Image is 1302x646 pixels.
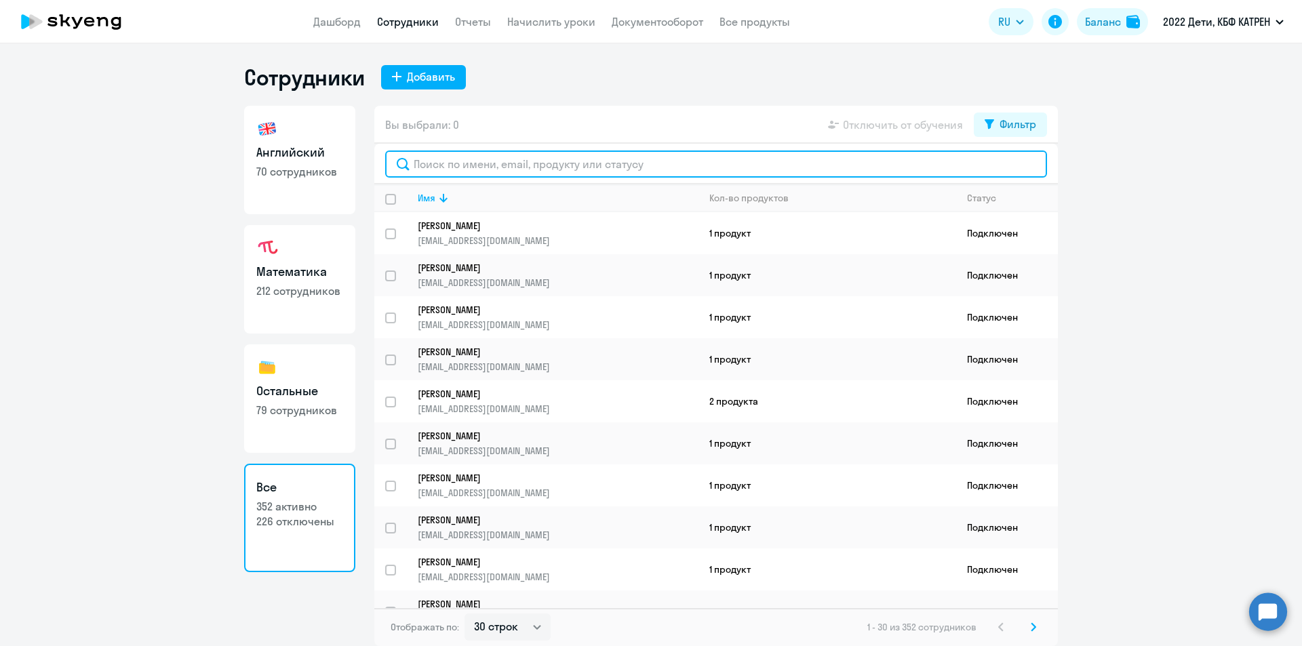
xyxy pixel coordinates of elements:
td: Подключен [956,422,1058,464]
h1: Сотрудники [244,64,365,91]
p: [PERSON_NAME] [418,262,679,274]
a: [PERSON_NAME][EMAIL_ADDRESS][DOMAIN_NAME] [418,430,698,457]
span: RU [998,14,1010,30]
p: [EMAIL_ADDRESS][DOMAIN_NAME] [418,319,698,331]
span: Вы выбрали: 0 [385,117,459,133]
td: Подключен [956,212,1058,254]
p: 352 активно [256,499,343,514]
a: [PERSON_NAME][EMAIL_ADDRESS][DOMAIN_NAME] [418,598,698,625]
div: Имя [418,192,435,204]
span: 1 - 30 из 352 сотрудников [867,621,976,633]
div: Баланс [1085,14,1121,30]
td: Подключен [956,380,1058,422]
td: Подключен [956,338,1058,380]
a: [PERSON_NAME][EMAIL_ADDRESS][DOMAIN_NAME] [418,556,698,583]
span: Отображать по: [391,621,459,633]
td: 2 продукта [698,380,956,422]
div: Статус [967,192,996,204]
p: 79 сотрудников [256,403,343,418]
td: 1 продукт [698,296,956,338]
h3: Все [256,479,343,496]
p: [PERSON_NAME] [418,304,679,316]
p: 70 сотрудников [256,164,343,179]
td: 1 продукт [698,254,956,296]
td: 1 продукт [698,548,956,590]
a: [PERSON_NAME][EMAIL_ADDRESS][DOMAIN_NAME] [418,346,698,373]
a: Начислить уроки [507,15,595,28]
button: Балансbalance [1077,8,1148,35]
a: [PERSON_NAME][EMAIL_ADDRESS][DOMAIN_NAME] [418,514,698,541]
a: [PERSON_NAME][EMAIL_ADDRESS][DOMAIN_NAME] [418,220,698,247]
p: [EMAIL_ADDRESS][DOMAIN_NAME] [418,487,698,499]
p: [PERSON_NAME] [418,430,679,442]
p: [EMAIL_ADDRESS][DOMAIN_NAME] [418,529,698,541]
img: math [256,237,278,259]
div: Имя [418,192,698,204]
td: 1 продукт [698,422,956,464]
a: [PERSON_NAME][EMAIL_ADDRESS][DOMAIN_NAME] [418,262,698,289]
img: others [256,357,278,378]
p: [EMAIL_ADDRESS][DOMAIN_NAME] [418,361,698,373]
div: Кол-во продуктов [709,192,955,204]
button: Добавить [381,65,466,89]
td: 1 продукт [698,338,956,380]
h3: Английский [256,144,343,161]
a: Дашборд [313,15,361,28]
td: 1 продукт [698,464,956,506]
td: Подключен [956,254,1058,296]
p: [PERSON_NAME] [418,514,679,526]
a: [PERSON_NAME][EMAIL_ADDRESS][DOMAIN_NAME] [418,388,698,415]
a: [PERSON_NAME][EMAIL_ADDRESS][DOMAIN_NAME] [418,472,698,499]
td: Подключен [956,506,1058,548]
button: Фильтр [974,113,1047,137]
td: 1 продукт [698,590,956,632]
a: Документооборот [612,15,703,28]
a: Английский70 сотрудников [244,106,355,214]
p: [PERSON_NAME] [418,388,679,400]
p: [EMAIL_ADDRESS][DOMAIN_NAME] [418,235,698,247]
p: 226 отключены [256,514,343,529]
td: 1 продукт [698,212,956,254]
a: Математика212 сотрудников [244,225,355,334]
img: balance [1126,15,1140,28]
p: [PERSON_NAME] [418,598,679,610]
h3: Математика [256,263,343,281]
p: [EMAIL_ADDRESS][DOMAIN_NAME] [418,571,698,583]
a: Все продукты [719,15,790,28]
p: [EMAIL_ADDRESS][DOMAIN_NAME] [418,277,698,289]
p: 2022 Дети, КБФ КАТРЕН [1163,14,1270,30]
p: [PERSON_NAME] [418,220,679,232]
a: Сотрудники [377,15,439,28]
p: [PERSON_NAME] [418,346,679,358]
td: Подключен [956,464,1058,506]
p: [PERSON_NAME] [418,556,679,568]
td: 1 продукт [698,506,956,548]
p: 212 сотрудников [256,283,343,298]
p: [PERSON_NAME] [418,472,679,484]
h3: Остальные [256,382,343,400]
a: Все352 активно226 отключены [244,464,355,572]
img: english [256,118,278,140]
a: Остальные79 сотрудников [244,344,355,453]
a: Отчеты [455,15,491,28]
div: Статус [967,192,1057,204]
input: Поиск по имени, email, продукту или статусу [385,150,1047,178]
p: [EMAIL_ADDRESS][DOMAIN_NAME] [418,403,698,415]
button: RU [989,8,1033,35]
td: Подключен [956,590,1058,632]
button: 2022 Дети, КБФ КАТРЕН [1156,5,1290,38]
td: Подключен [956,296,1058,338]
td: Подключен [956,548,1058,590]
div: Фильтр [1000,116,1036,132]
div: Добавить [407,68,455,85]
p: [EMAIL_ADDRESS][DOMAIN_NAME] [418,445,698,457]
div: Кол-во продуктов [709,192,789,204]
a: [PERSON_NAME][EMAIL_ADDRESS][DOMAIN_NAME] [418,304,698,331]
